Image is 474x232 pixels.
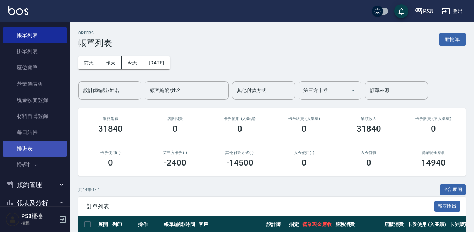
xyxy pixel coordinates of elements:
[302,124,307,134] h3: 0
[78,187,100,193] p: 共 14 筆, 1 / 1
[151,150,199,155] h2: 第三方卡券(-)
[3,141,67,157] a: 排班表
[3,76,67,92] a: 營業儀表板
[421,158,446,168] h3: 14940
[409,117,457,121] h2: 卡券販賣 (不入業績)
[216,117,264,121] h2: 卡券使用 (入業績)
[439,36,466,42] a: 新開單
[345,117,393,121] h2: 業績收入
[237,124,242,134] h3: 0
[3,124,67,140] a: 每日結帳
[423,7,433,16] div: PS8
[173,124,178,134] h3: 0
[3,43,67,59] a: 掛單列表
[108,158,113,168] h3: 0
[394,4,408,18] button: save
[78,38,112,48] h3: 帳單列表
[3,59,67,76] a: 座位開單
[8,6,28,15] img: Logo
[348,85,359,96] button: Open
[6,212,20,226] img: Person
[439,5,466,18] button: 登出
[366,158,371,168] h3: 0
[345,150,393,155] h2: 入金儲值
[21,220,57,226] p: 櫃檯
[412,4,436,19] button: PS8
[440,184,466,195] button: 全部展開
[151,117,199,121] h2: 店販消費
[216,150,264,155] h2: 其他付款方式(-)
[143,56,170,69] button: [DATE]
[409,150,457,155] h2: 營業現金應收
[164,158,186,168] h3: -2400
[98,124,123,134] h3: 31840
[100,56,122,69] button: 昨天
[280,150,328,155] h2: 入金使用(-)
[87,203,434,210] span: 訂單列表
[302,158,307,168] h3: 0
[3,108,67,124] a: 材料自購登錄
[439,33,466,46] button: 新開單
[280,117,328,121] h2: 卡券販賣 (入業績)
[431,124,436,134] h3: 0
[434,203,460,209] a: 報表匯出
[122,56,143,69] button: 今天
[78,56,100,69] button: 前天
[3,194,67,212] button: 報表及分析
[434,201,460,212] button: 報表匯出
[87,150,135,155] h2: 卡券使用(-)
[3,157,67,173] a: 掃碼打卡
[3,92,67,108] a: 現金收支登錄
[3,27,67,43] a: 帳單列表
[3,176,67,194] button: 預約管理
[21,213,57,220] h5: PS8櫃檯
[87,117,135,121] h3: 服務消費
[226,158,253,168] h3: -14500
[357,124,381,134] h3: 31840
[78,31,112,35] h2: ORDERS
